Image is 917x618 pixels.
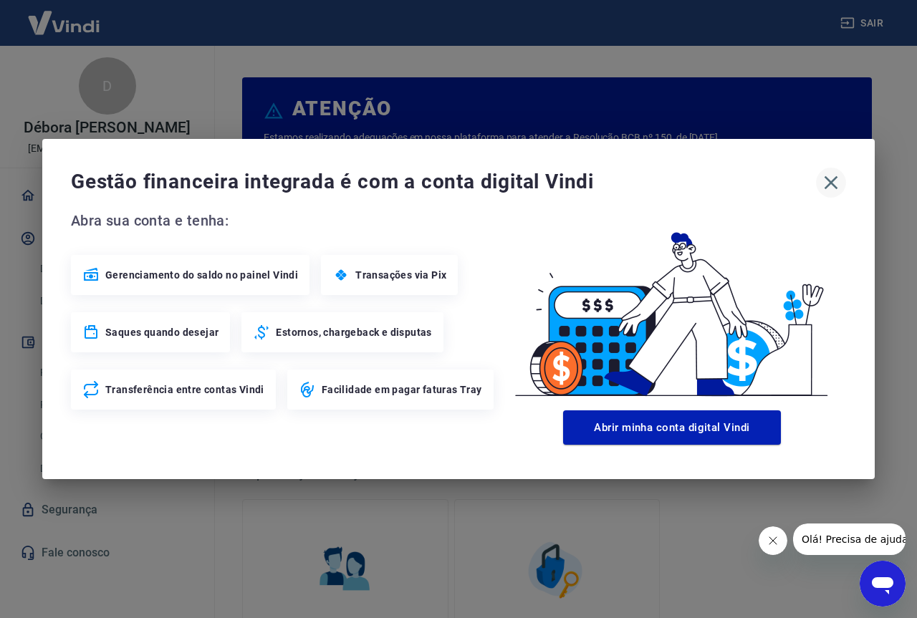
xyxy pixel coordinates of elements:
[563,410,781,445] button: Abrir minha conta digital Vindi
[355,268,446,282] span: Transações via Pix
[105,268,298,282] span: Gerenciamento do saldo no painel Vindi
[793,523,906,555] iframe: Mensagem da empresa
[71,168,816,196] span: Gestão financeira integrada é com a conta digital Vindi
[498,209,846,405] img: Good Billing
[105,382,264,397] span: Transferência entre contas Vindi
[759,526,787,555] iframe: Fechar mensagem
[9,10,120,21] span: Olá! Precisa de ajuda?
[322,382,482,397] span: Facilidade em pagar faturas Tray
[71,209,498,232] span: Abra sua conta e tenha:
[860,561,906,607] iframe: Botão para abrir a janela de mensagens
[105,325,219,339] span: Saques quando desejar
[276,325,431,339] span: Estornos, chargeback e disputas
